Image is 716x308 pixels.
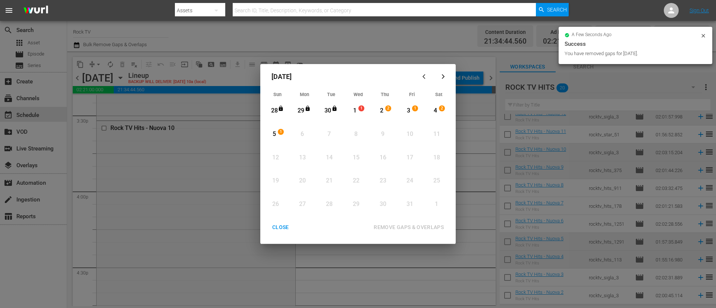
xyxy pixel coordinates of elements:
div: 30 [323,107,333,115]
div: 24 [405,177,414,185]
div: 4 [431,107,440,115]
span: Sat [435,92,442,97]
div: CLOSE [266,223,295,232]
span: Fri [409,92,415,97]
span: Mon [300,92,309,97]
span: menu [4,6,13,15]
div: 16 [378,153,387,162]
a: Sign Out [690,7,709,13]
span: Search [547,3,567,16]
div: 2 [377,107,386,115]
div: Success [565,39,706,48]
span: Sun [273,92,282,97]
div: 28 [270,107,279,115]
div: 18 [432,153,441,162]
div: 29 [351,200,361,209]
div: 13 [298,153,307,162]
div: 31 [405,200,414,209]
img: ans4CAIJ8jUAAAAAAAAAAAAAAAAAAAAAAAAgQb4GAAAAAAAAAAAAAAAAAAAAAAAAJMjXAAAAAAAAAAAAAAAAAAAAAAAAgAT5G... [18,2,54,19]
span: 2 [386,105,391,111]
div: 1 [350,107,359,115]
div: 27 [298,200,307,209]
div: 28 [324,200,334,209]
div: 12 [271,153,280,162]
div: [DATE] [264,68,416,86]
div: 1 [432,200,441,209]
div: 15 [351,153,361,162]
div: 21 [324,177,334,185]
div: 26 [271,200,280,209]
div: 30 [378,200,387,209]
div: 3 [404,107,413,115]
span: a few seconds ago [572,32,612,38]
div: 19 [271,177,280,185]
div: 17 [405,153,414,162]
div: 23 [378,177,387,185]
span: 1 [412,105,418,111]
div: Month View [264,89,452,217]
span: Thu [381,92,389,97]
span: 2 [439,105,445,111]
span: Tue [327,92,335,97]
span: Wed [354,92,363,97]
span: 1 [359,105,364,111]
button: CLOSE [263,220,298,234]
div: 20 [298,177,307,185]
div: You have removed gaps for [DATE]. [565,50,698,57]
div: 5 [270,130,279,139]
div: 29 [296,107,306,115]
div: 14 [324,153,334,162]
div: 25 [432,177,441,185]
div: 9 [378,130,387,139]
div: 22 [351,177,361,185]
span: 1 [278,129,283,135]
div: 6 [298,130,307,139]
div: 8 [351,130,361,139]
div: 11 [432,130,441,139]
div: 7 [324,130,334,139]
div: 10 [405,130,414,139]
